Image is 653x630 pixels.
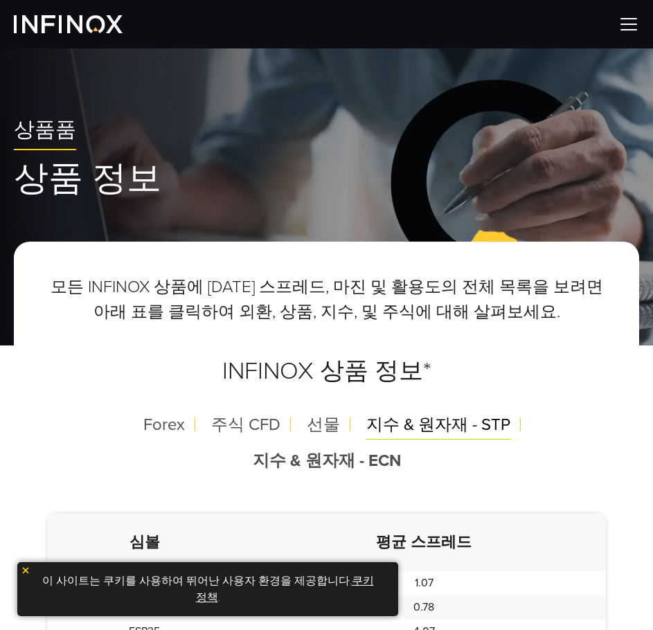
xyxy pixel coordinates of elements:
[21,566,30,575] img: yellow close icon
[14,161,639,197] h1: 상품 정보
[242,514,606,571] th: 평균 스프레드
[47,275,606,325] p: 모든 INFINOX 상품에 [DATE] 스프레드, 마진 및 활용도의 전체 목록을 보려면 아래 표를 클릭하여 외환, 상품, 지수, 및 주식에 대해 살펴보세요.
[14,118,76,143] span: 상품품
[242,571,606,595] td: 1.07
[24,569,391,609] p: 이 사이트는 쿠키를 사용하여 뛰어난 사용자 환경을 제공합니다. .
[242,595,606,620] td: 0.78
[47,336,606,407] h3: INFINOX 상품 정보*
[211,415,280,435] span: 주식 CFD
[307,415,340,435] span: 선물
[366,415,510,435] span: 지수 & 원자재 - STP
[47,514,242,571] th: 심볼
[143,415,185,435] span: Forex
[253,451,401,471] span: 지수 & 원자재 - ECN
